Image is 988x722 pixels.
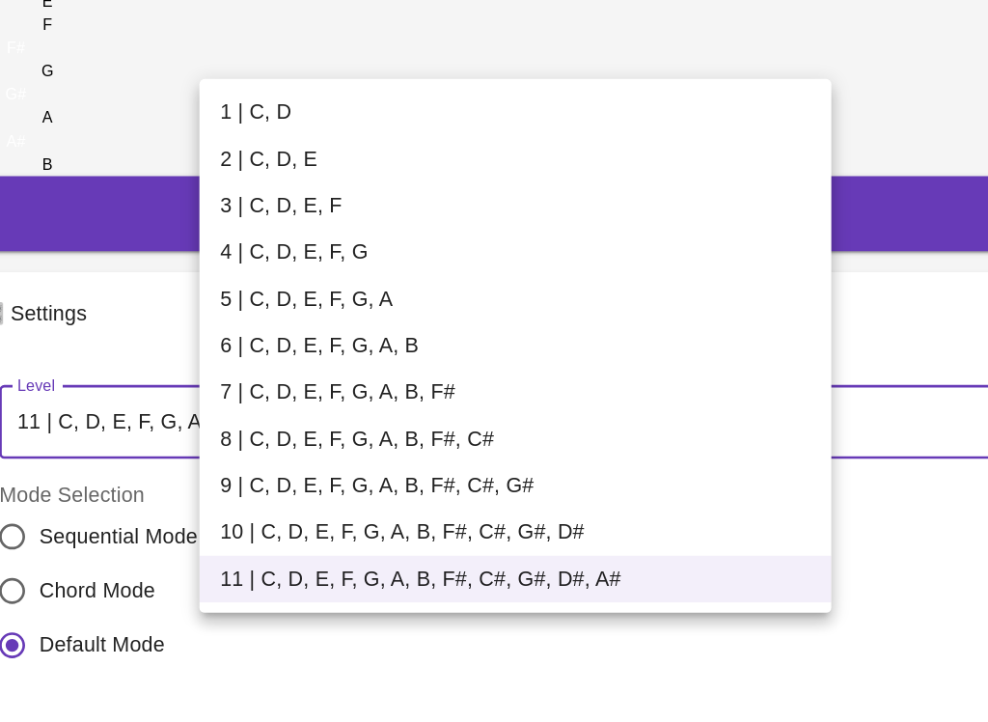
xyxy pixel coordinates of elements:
[204,306,674,341] li: 6 | C, D, E, F, G, A, B
[204,410,674,445] li: 9 | C, D, E, F, G, A, B, F#, C#, G#
[204,236,674,271] li: 4 | C, D, E, F, G
[204,375,674,410] li: 8 | C, D, E, F, G, A, B, F#, C#
[204,132,674,167] li: 1 | C, D
[204,202,674,236] li: 3 | C, D, E, F
[204,167,674,202] li: 2 | C, D, E
[204,445,674,480] li: 10 | C, D, E, F, G, A, B, F#, C#, G#, D#
[204,341,674,375] li: 7 | C, D, E, F, G, A, B, F#
[204,480,674,514] li: 11 | C, D, E, F, G, A, B, F#, C#, G#, D#, A#
[204,271,674,306] li: 5 | C, D, E, F, G, A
